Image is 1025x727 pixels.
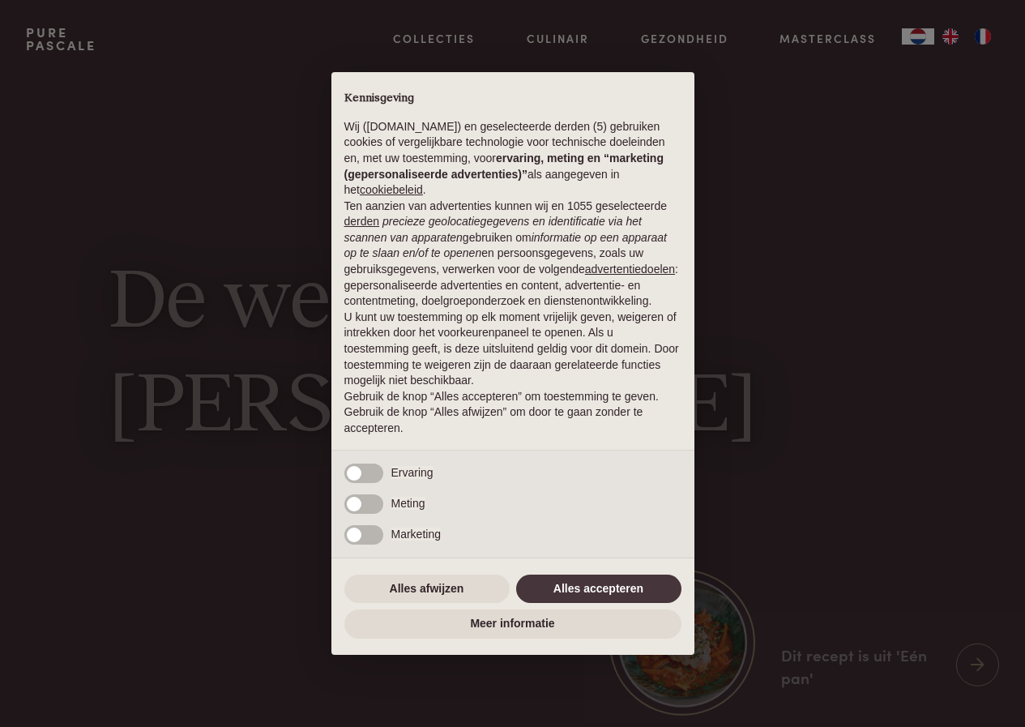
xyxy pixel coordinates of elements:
button: Alles afwijzen [344,575,510,604]
em: precieze geolocatiegegevens en identificatie via het scannen van apparaten [344,215,642,244]
h2: Kennisgeving [344,92,681,106]
em: informatie op een apparaat op te slaan en/of te openen [344,231,668,260]
span: Marketing [391,528,441,541]
span: Meting [391,497,425,510]
button: derden [344,214,380,230]
p: Gebruik de knop “Alles accepteren” om toestemming te geven. Gebruik de knop “Alles afwijzen” om d... [344,389,681,437]
button: Alles accepteren [516,575,681,604]
strong: ervaring, meting en “marketing (gepersonaliseerde advertenties)” [344,152,664,181]
p: Ten aanzien van advertenties kunnen wij en 1055 geselecteerde gebruiken om en persoonsgegevens, z... [344,199,681,310]
p: U kunt uw toestemming op elk moment vrijelijk geven, weigeren of intrekken door het voorkeurenpan... [344,310,681,389]
a: cookiebeleid [360,183,423,196]
p: Wij ([DOMAIN_NAME]) en geselecteerde derden (5) gebruiken cookies of vergelijkbare technologie vo... [344,119,681,199]
button: Meer informatie [344,609,681,639]
span: Ervaring [391,466,433,479]
button: advertentiedoelen [585,262,675,278]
